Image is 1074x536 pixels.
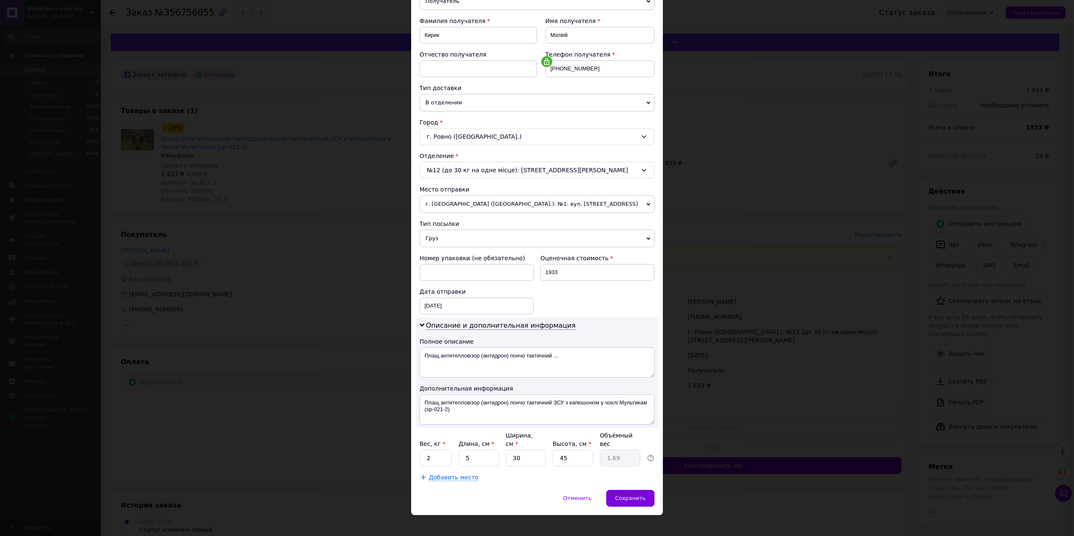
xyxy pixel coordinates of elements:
label: Ширина, см [506,432,532,447]
div: Дата отправки [420,287,534,296]
span: Место отправки [420,186,469,193]
span: Отчество получателя [420,51,486,58]
span: Отменить [563,495,592,501]
div: №12 (до 30 кг на одне місце): [STREET_ADDRESS][PERSON_NAME] [420,162,654,179]
span: Имя получателя [545,18,596,24]
div: Город [420,118,654,127]
span: Телефон получателя [545,51,610,58]
div: Объёмный вес [600,431,640,448]
label: Длина, см [459,440,494,447]
span: Тип посылки [420,220,459,227]
div: Номер упаковки (не обязательно) [420,254,534,262]
div: Оценочная стоимость [540,254,654,262]
div: Отделение [420,152,654,160]
textarea: Плащ антитепловізор (антидрон) пончо тактичний ... [420,347,654,378]
textarea: Плащ антитепловізор (антидрон) пончо тактичний ЗСУ з капюшоном у чохлі Мультикам (sp-021-2) [420,394,654,425]
label: Вес, кг [420,440,446,447]
span: Сохранить [615,495,646,501]
span: Описание и дополнительная информация [426,321,576,330]
span: В отделении [420,94,654,111]
span: г. [GEOGRAPHIC_DATA] ([GEOGRAPHIC_DATA].): №1: вул. [STREET_ADDRESS] [420,195,654,213]
span: Добавить место [429,474,479,481]
span: Груз [420,230,654,247]
div: г. Ровно ([GEOGRAPHIC_DATA].) [420,128,654,145]
div: Полное описание [420,337,654,346]
input: +380 [545,60,654,77]
span: Тип доставки [420,85,461,91]
span: Фамилия получателя [420,18,485,24]
label: Высота, см [553,440,591,447]
div: Дополнительная информация [420,384,654,393]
